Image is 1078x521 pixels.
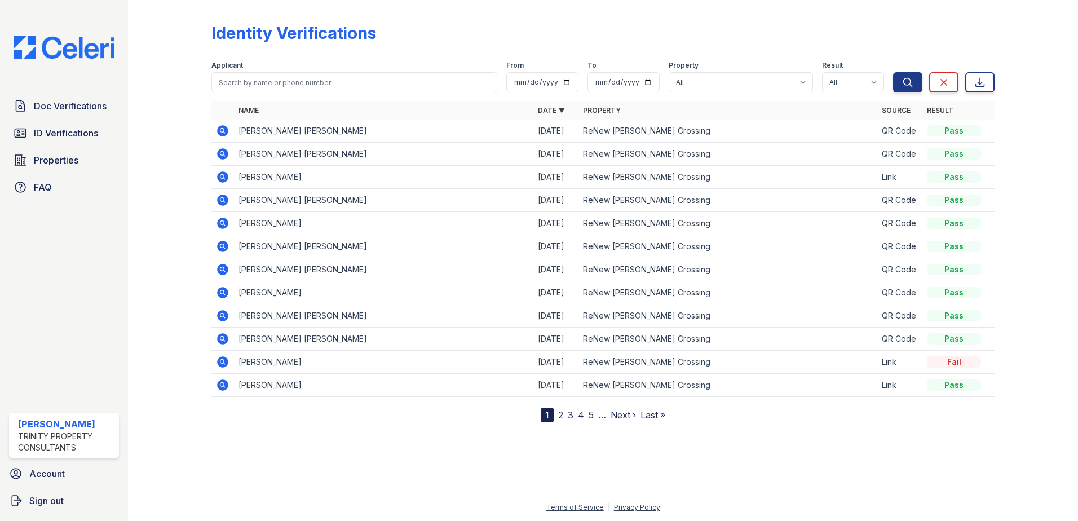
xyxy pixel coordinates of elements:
a: 2 [558,409,563,421]
div: Pass [927,148,981,160]
a: Property [583,106,621,114]
td: ReNew [PERSON_NAME] Crossing [578,281,878,304]
td: ReNew [PERSON_NAME] Crossing [578,143,878,166]
td: ReNew [PERSON_NAME] Crossing [578,120,878,143]
td: [DATE] [533,143,578,166]
td: [DATE] [533,189,578,212]
div: Pass [927,218,981,229]
a: Terms of Service [546,503,604,511]
input: Search by name or phone number [211,72,497,92]
a: FAQ [9,176,119,198]
td: [PERSON_NAME] [PERSON_NAME] [234,328,533,351]
div: Pass [927,195,981,206]
a: Doc Verifications [9,95,119,117]
td: [DATE] [533,166,578,189]
td: Link [877,374,922,397]
div: | [608,503,610,511]
td: [DATE] [533,212,578,235]
td: [DATE] [533,351,578,374]
label: From [506,61,524,70]
td: ReNew [PERSON_NAME] Crossing [578,212,878,235]
td: QR Code [877,235,922,258]
a: Result [927,106,953,114]
div: Pass [927,379,981,391]
span: … [598,408,606,422]
td: ReNew [PERSON_NAME] Crossing [578,189,878,212]
div: Pass [927,287,981,298]
td: QR Code [877,328,922,351]
div: Fail [927,356,981,368]
td: QR Code [877,212,922,235]
td: ReNew [PERSON_NAME] Crossing [578,235,878,258]
span: Sign out [29,494,64,507]
td: [PERSON_NAME] [234,166,533,189]
span: FAQ [34,180,52,194]
td: [PERSON_NAME] [234,374,533,397]
div: 1 [541,408,554,422]
div: Identity Verifications [211,23,376,43]
td: [PERSON_NAME] [234,351,533,374]
td: [DATE] [533,374,578,397]
td: [PERSON_NAME] [PERSON_NAME] [234,120,533,143]
div: Pass [927,333,981,345]
td: [DATE] [533,304,578,328]
span: Doc Verifications [34,99,107,113]
div: Pass [927,125,981,136]
div: Pass [927,171,981,183]
a: 4 [578,409,584,421]
td: ReNew [PERSON_NAME] Crossing [578,351,878,374]
td: QR Code [877,258,922,281]
a: 5 [589,409,594,421]
div: Pass [927,241,981,252]
td: Link [877,351,922,374]
a: Sign out [5,489,123,512]
img: CE_Logo_Blue-a8612792a0a2168367f1c8372b55b34899dd931a85d93a1a3d3e32e68fde9ad4.png [5,36,123,59]
span: ID Verifications [34,126,98,140]
td: [DATE] [533,258,578,281]
label: To [587,61,597,70]
td: [DATE] [533,328,578,351]
a: ID Verifications [9,122,119,144]
span: Properties [34,153,78,167]
a: Next › [611,409,636,421]
td: ReNew [PERSON_NAME] Crossing [578,166,878,189]
label: Property [669,61,699,70]
div: [PERSON_NAME] [18,417,114,431]
label: Applicant [211,61,243,70]
a: Date ▼ [538,106,565,114]
div: Pass [927,264,981,275]
td: [DATE] [533,235,578,258]
td: [PERSON_NAME] [PERSON_NAME] [234,235,533,258]
td: [PERSON_NAME] [234,212,533,235]
td: [PERSON_NAME] [PERSON_NAME] [234,189,533,212]
td: ReNew [PERSON_NAME] Crossing [578,374,878,397]
a: Last » [640,409,665,421]
td: QR Code [877,304,922,328]
td: Link [877,166,922,189]
td: ReNew [PERSON_NAME] Crossing [578,258,878,281]
td: QR Code [877,189,922,212]
label: Result [822,61,843,70]
td: [PERSON_NAME] [234,281,533,304]
td: QR Code [877,143,922,166]
td: ReNew [PERSON_NAME] Crossing [578,304,878,328]
td: ReNew [PERSON_NAME] Crossing [578,328,878,351]
a: Account [5,462,123,485]
td: QR Code [877,120,922,143]
a: Properties [9,149,119,171]
div: Trinity Property Consultants [18,431,114,453]
td: [DATE] [533,120,578,143]
div: Pass [927,310,981,321]
a: 3 [568,409,573,421]
td: [DATE] [533,281,578,304]
td: [PERSON_NAME] [PERSON_NAME] [234,304,533,328]
td: [PERSON_NAME] [PERSON_NAME] [234,258,533,281]
td: [PERSON_NAME] [PERSON_NAME] [234,143,533,166]
td: QR Code [877,281,922,304]
a: Name [238,106,259,114]
a: Privacy Policy [614,503,660,511]
a: Source [882,106,911,114]
span: Account [29,467,65,480]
